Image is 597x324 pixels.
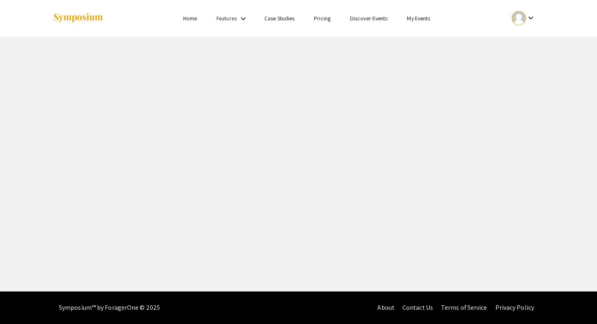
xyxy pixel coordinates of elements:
[216,15,237,22] a: Features
[183,15,197,22] a: Home
[350,15,388,22] a: Discover Events
[264,15,294,22] a: Case Studies
[407,15,430,22] a: My Events
[53,13,104,24] img: Symposium by ForagerOne
[377,303,394,312] a: About
[238,14,248,24] mat-icon: Expand Features list
[441,303,487,312] a: Terms of Service
[495,303,534,312] a: Privacy Policy
[526,13,536,23] mat-icon: Expand account dropdown
[503,9,544,27] button: Expand account dropdown
[59,291,160,324] div: Symposium™ by ForagerOne © 2025
[402,303,433,312] a: Contact Us
[314,15,331,22] a: Pricing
